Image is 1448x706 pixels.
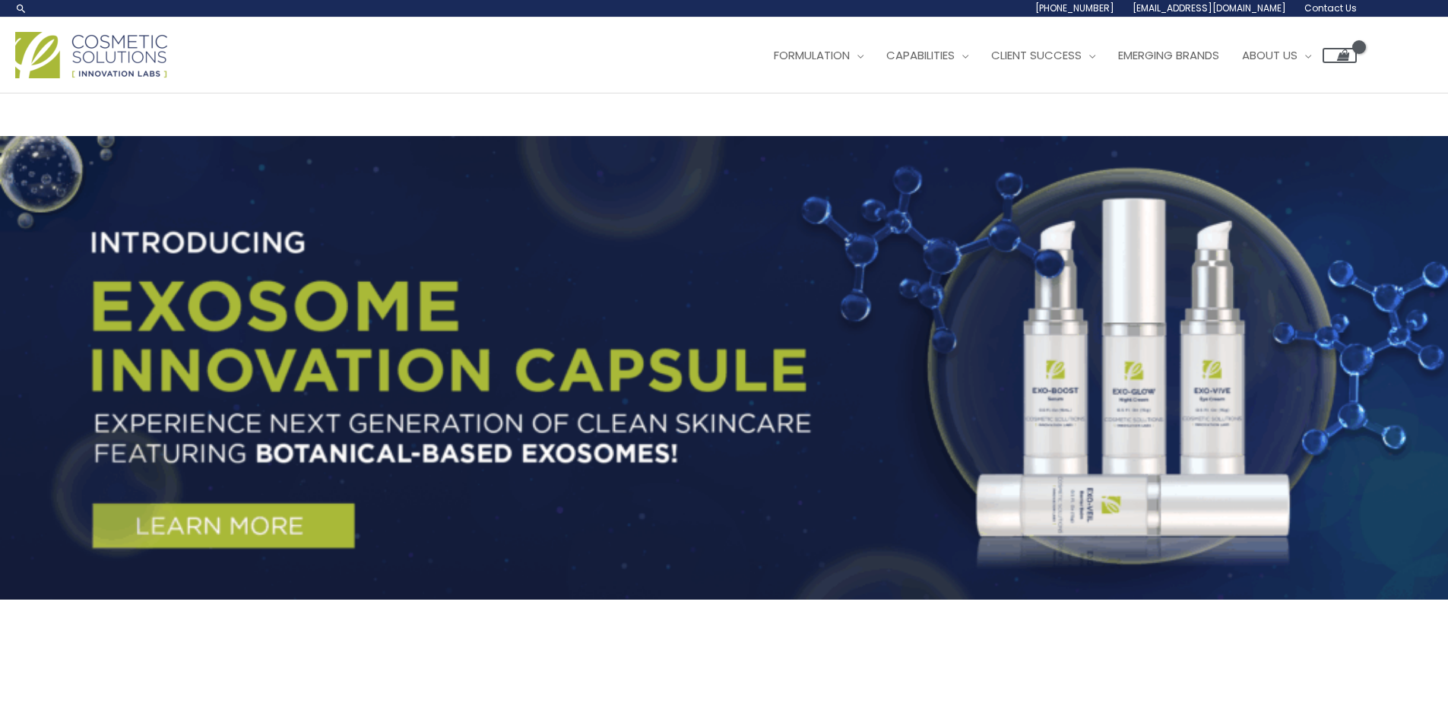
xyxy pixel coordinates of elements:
span: Client Success [991,47,1082,63]
a: Formulation [762,33,875,78]
span: Capabilities [886,47,955,63]
span: [PHONE_NUMBER] [1035,2,1114,14]
a: About Us [1231,33,1323,78]
span: Emerging Brands [1118,47,1219,63]
a: Emerging Brands [1107,33,1231,78]
a: Search icon link [15,2,27,14]
a: Capabilities [875,33,980,78]
img: Cosmetic Solutions Logo [15,32,167,78]
span: [EMAIL_ADDRESS][DOMAIN_NAME] [1133,2,1286,14]
span: Formulation [774,47,850,63]
a: View Shopping Cart, empty [1323,48,1357,63]
a: Client Success [980,33,1107,78]
span: Contact Us [1304,2,1357,14]
span: About Us [1242,47,1297,63]
nav: Site Navigation [751,33,1357,78]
